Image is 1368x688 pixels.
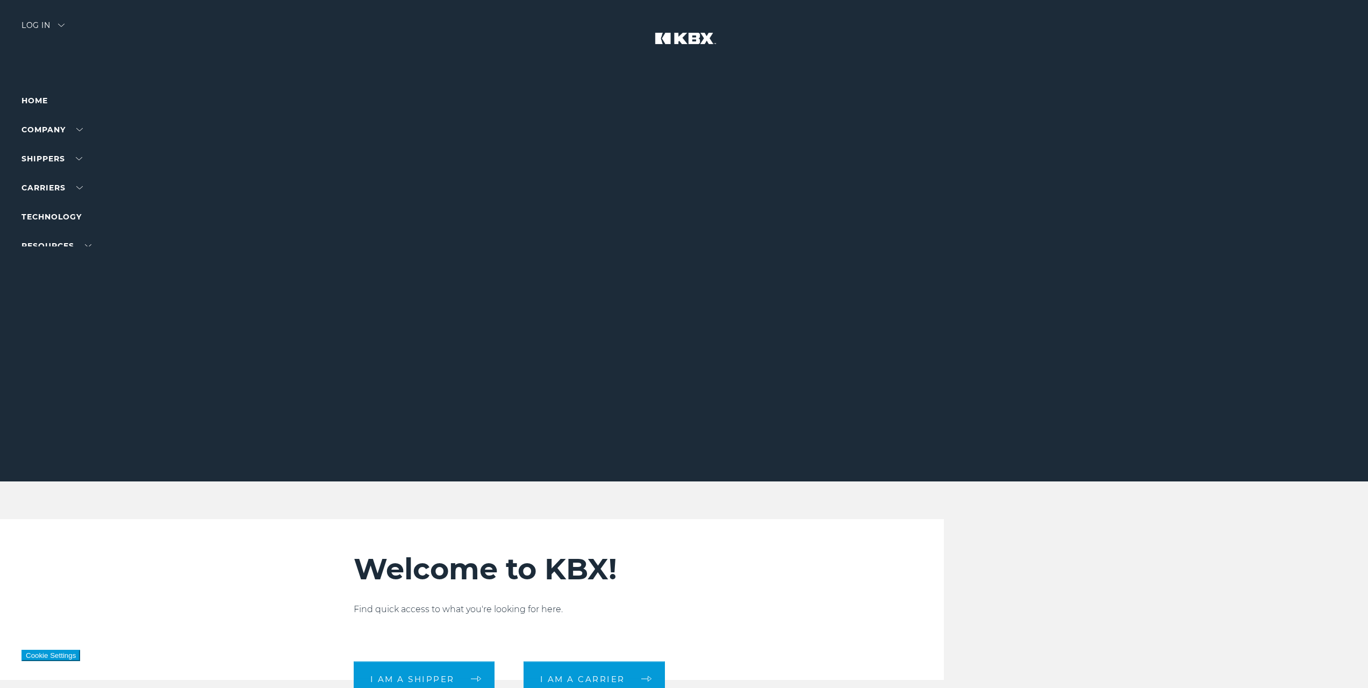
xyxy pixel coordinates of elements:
a: Home [22,96,48,105]
img: arrow [58,24,65,27]
h2: Welcome to KBX! [354,551,969,587]
button: Cookie Settings [22,650,80,661]
span: I am a carrier [540,675,625,683]
a: Company [22,125,83,134]
div: Log in [22,22,65,37]
span: I am a shipper [370,675,455,683]
a: RESOURCES [22,241,91,251]
p: Find quick access to what you're looking for here. [354,603,969,616]
a: Technology [22,212,82,222]
img: kbx logo [644,22,725,69]
a: SHIPPERS [22,154,82,164]
a: Carriers [22,183,83,193]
